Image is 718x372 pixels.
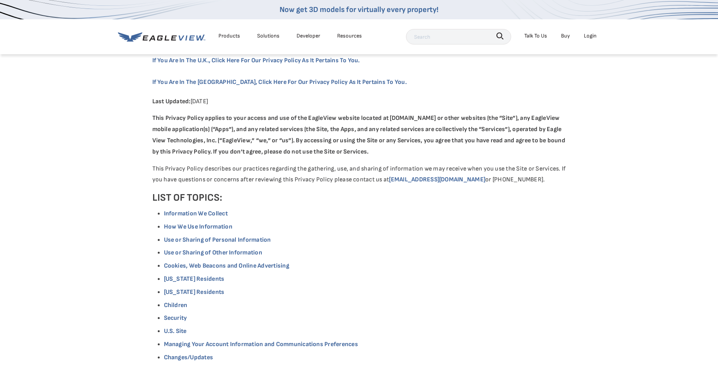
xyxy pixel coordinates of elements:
[164,341,358,348] a: Managing Your Account Information and Communications Preferences
[218,31,240,41] div: Products
[164,275,225,283] a: [US_STATE] Residents
[584,31,597,41] div: Login
[164,288,225,296] a: [US_STATE] Residents
[389,176,485,183] a: [EMAIL_ADDRESS][DOMAIN_NAME]
[257,31,280,41] div: Solutions
[280,5,438,14] a: Now get 3D models for virtually every property!
[164,249,262,256] a: Use or Sharing of Other Information
[164,210,228,217] a: Information We Collect
[164,262,289,270] a: Cookies, Web Beacons and Online Advertising
[152,98,191,105] strong: Last Updated:
[152,96,566,108] p: [DATE]
[152,114,565,155] strong: This Privacy Policy applies to your access and use of the EagleView website located at [DOMAIN_NA...
[164,302,188,309] a: Children
[152,53,368,68] a: If you are in the U.K., click here for our privacy policy as it pertains to you.
[406,29,511,44] input: Search
[152,74,414,90] a: If you are in the [GEOGRAPHIC_DATA], click here for our privacy policy as it pertains to you.
[152,191,566,205] h5: LIST OF TOPICS:
[164,354,213,361] a: Changes/Updates
[164,328,187,335] a: U.S. Site
[337,31,362,41] div: Resources
[164,236,271,244] a: Use or Sharing of Personal Information
[297,31,320,41] a: Developer
[164,223,232,230] a: How We Use Information
[524,31,547,41] div: Talk To Us
[164,314,187,322] a: Security
[561,31,570,41] a: Buy
[152,164,566,186] p: This Privacy Policy describes our practices regarding the gathering, use, and sharing of informat...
